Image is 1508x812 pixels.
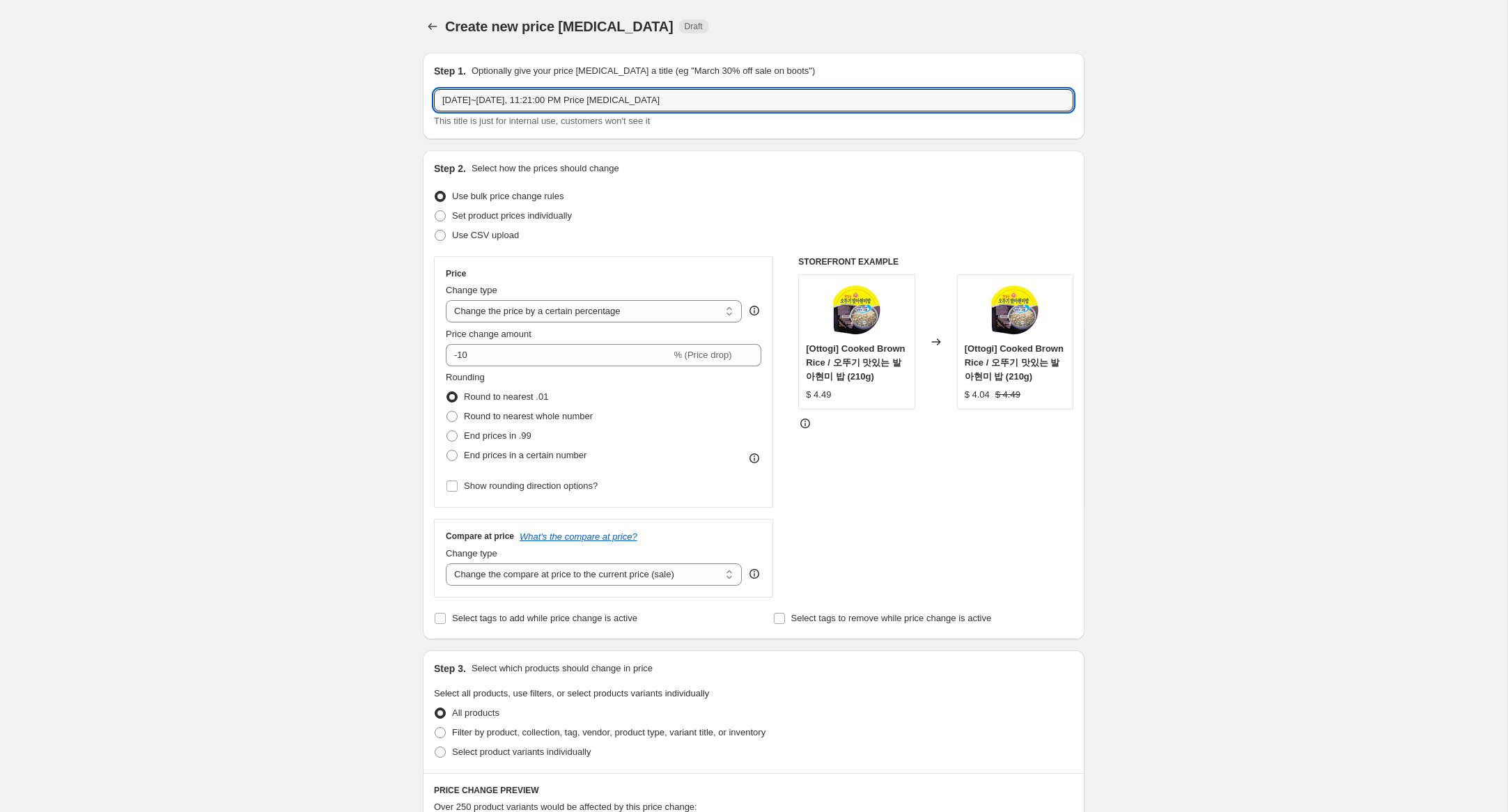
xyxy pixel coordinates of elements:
[464,411,593,421] span: Round to nearest whole number
[446,372,485,382] span: Rounding
[434,64,466,78] h2: Step 1.
[464,391,548,402] span: Round to nearest .01
[452,230,519,240] span: Use CSV upload
[434,89,1073,111] input: 30% off holiday sale
[464,450,586,460] span: End prices in a certain number
[446,329,531,339] span: Price change amount
[423,17,442,36] button: Price change jobs
[995,388,1020,402] strike: $ 4.49
[446,268,466,279] h3: Price
[445,19,674,34] span: Create new price [MEDICAL_DATA]
[452,191,563,201] span: Use bulk price change rules
[446,285,497,295] span: Change type
[674,350,731,360] span: % (Price drop)
[434,662,466,676] h2: Step 3.
[747,567,761,581] div: help
[452,210,572,221] span: Set product prices individually
[987,282,1043,338] img: b8c6ba505_80x.jpg
[434,162,466,175] h2: Step 2.
[434,802,697,812] span: Over 250 product variants would be affected by this price change:
[464,430,531,441] span: End prices in .99
[452,613,637,623] span: Select tags to add while price change is active
[806,343,905,382] span: [Ottogi] Cooked Brown Rice / 오뚜기 맛있는 발아현미 밥 (210g)
[829,282,885,338] img: b8c6ba505_80x.jpg
[791,613,992,623] span: Select tags to remove while price change is active
[452,747,591,757] span: Select product variants individually
[452,727,765,737] span: Filter by product, collection, tag, vendor, product type, variant title, or inventory
[798,256,1073,267] h6: STOREFRONT EXAMPLE
[434,785,1073,796] h6: PRICE CHANGE PREVIEW
[434,688,709,698] span: Select all products, use filters, or select products variants individually
[464,481,598,491] span: Show rounding direction options?
[434,116,650,126] span: This title is just for internal use, customers won't see it
[446,344,671,366] input: -15
[446,548,497,559] span: Change type
[965,343,1064,382] span: [Ottogi] Cooked Brown Rice / 오뚜기 맛있는 발아현미 밥 (210g)
[965,388,990,402] div: $ 4.04
[472,662,653,676] p: Select which products should change in price
[472,162,619,175] p: Select how the prices should change
[446,531,514,542] h3: Compare at price
[685,21,703,32] span: Draft
[806,388,831,402] div: $ 4.49
[520,531,637,542] button: What's the compare at price?
[747,304,761,318] div: help
[452,708,499,718] span: All products
[472,64,815,78] p: Optionally give your price [MEDICAL_DATA] a title (eg "March 30% off sale on boots")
